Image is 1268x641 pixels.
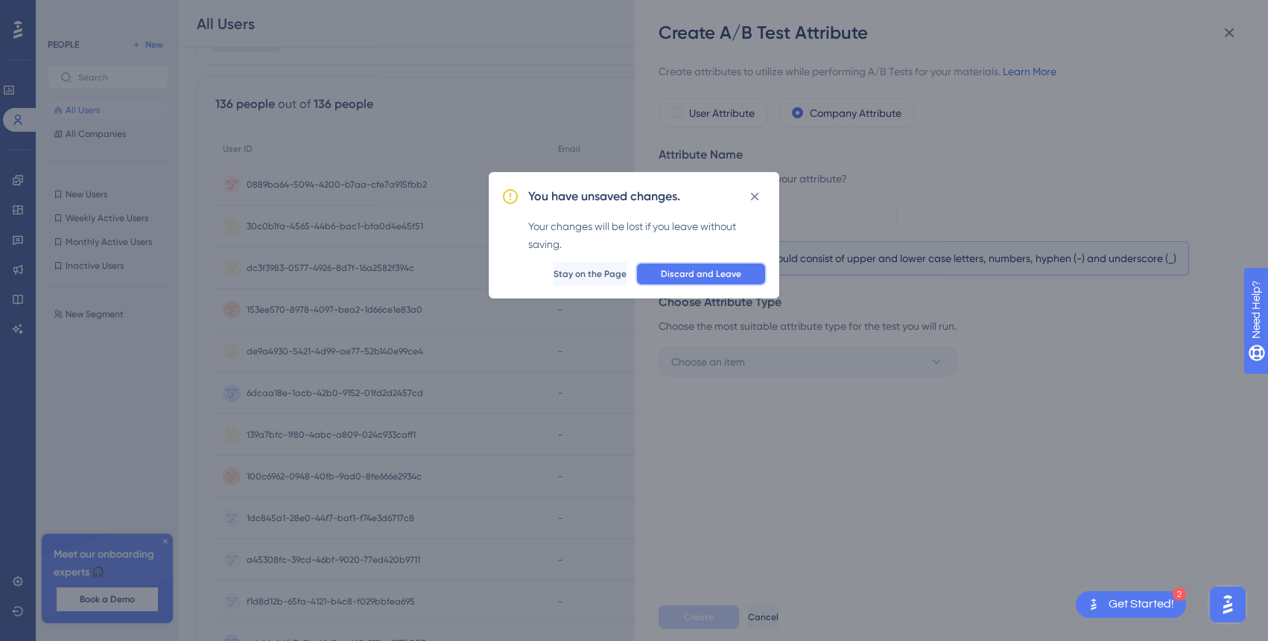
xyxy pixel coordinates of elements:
span: Discard and Leave [661,268,741,280]
h2: You have unsaved changes. [528,188,680,205]
div: 2 [1173,587,1186,601]
div: Open Get Started! checklist, remaining modules: 2 [1076,591,1186,618]
img: launcher-image-alternative-text [1085,596,1103,613]
iframe: UserGuiding AI Assistant Launcher [1205,582,1250,627]
span: Need Help? [35,4,93,22]
div: Your changes will be lost if you leave without saving. [528,217,767,253]
div: Get Started! [1109,596,1174,613]
span: Stay on the Page [554,268,627,280]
